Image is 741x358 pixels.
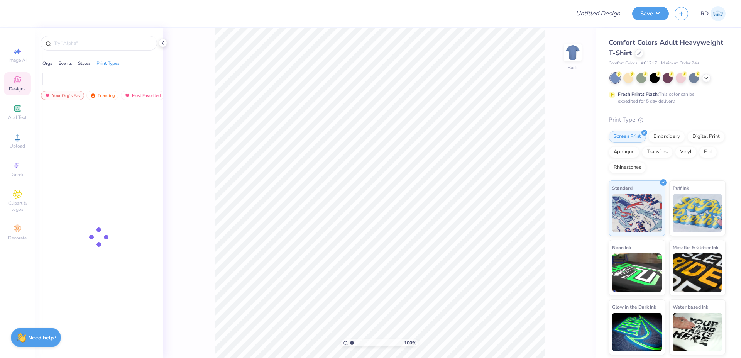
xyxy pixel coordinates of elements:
span: Minimum Order: 24 + [661,60,700,67]
img: Rommel Del Rosario [711,6,726,21]
span: Designs [9,86,26,92]
div: Embroidery [648,131,685,143]
div: Screen Print [609,131,646,143]
div: Trending [86,91,118,100]
input: Untitled Design [570,6,626,21]
div: Styles [78,60,91,67]
span: Comfort Colors [609,60,637,67]
span: Puff Ink [673,184,689,192]
img: Metallic & Glitter Ink [673,253,722,292]
div: Rhinestones [609,162,646,173]
a: RD [700,6,726,21]
strong: Fresh Prints Flash: [618,91,659,97]
img: Water based Ink [673,313,722,351]
span: Neon Ink [612,243,631,251]
span: Decorate [8,235,27,241]
div: Print Type [609,115,726,124]
div: Vinyl [675,146,697,158]
span: RD [700,9,709,18]
img: Standard [612,194,662,232]
img: trending.gif [90,93,96,98]
span: Add Text [8,114,27,120]
img: Glow in the Dark Ink [612,313,662,351]
div: Most Favorited [121,91,164,100]
div: Transfers [642,146,673,158]
img: most_fav.gif [44,93,51,98]
span: Greek [12,171,24,178]
span: Glow in the Dark Ink [612,303,656,311]
span: Clipart & logos [4,200,31,212]
span: Water based Ink [673,303,708,311]
span: Image AI [8,57,27,63]
strong: Need help? [28,334,56,341]
input: Try "Alpha" [53,39,152,47]
div: Events [58,60,72,67]
span: 100 % [404,339,416,346]
div: Your Org's Fav [41,91,84,100]
img: Puff Ink [673,194,722,232]
button: Save [632,7,669,20]
div: Back [568,64,578,71]
div: Orgs [42,60,52,67]
span: Upload [10,143,25,149]
img: Neon Ink [612,253,662,292]
span: Standard [612,184,633,192]
div: Applique [609,146,639,158]
span: Comfort Colors Adult Heavyweight T-Shirt [609,38,723,58]
div: Digital Print [687,131,725,143]
img: most_fav.gif [124,93,130,98]
span: Metallic & Glitter Ink [673,243,718,251]
div: Print Types [96,60,120,67]
div: Foil [699,146,717,158]
img: Back [565,45,580,60]
div: This color can be expedited for 5 day delivery. [618,91,713,105]
span: # C1717 [641,60,657,67]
